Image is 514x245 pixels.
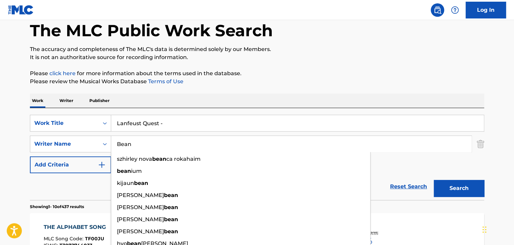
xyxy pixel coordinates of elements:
[466,2,506,18] a: Log In
[34,119,95,127] div: Work Title
[482,219,486,240] div: Drag
[30,20,273,41] h1: The MLC Public Work Search
[164,216,178,223] strong: bean
[134,180,148,186] strong: bean
[30,156,111,173] button: Add Criteria
[57,94,75,108] p: Writer
[117,216,164,223] span: [PERSON_NAME]
[30,69,484,78] p: Please for more information about the terms used in the database.
[451,6,459,14] img: help
[434,180,484,197] button: Search
[49,70,76,77] a: click here
[117,204,164,210] span: [PERSON_NAME]
[431,3,444,17] a: Public Search
[164,192,178,198] strong: bean
[164,204,178,210] strong: bean
[477,136,484,152] img: Delete Criterion
[131,168,142,174] span: ium
[34,140,95,148] div: Writer Name
[44,223,109,231] div: THE ALPHABET SONG
[117,228,164,235] span: [PERSON_NAME]
[166,156,201,162] span: ca rokahaim
[480,213,514,245] iframe: Chat Widget
[98,161,106,169] img: 9d2ae6d4665cec9f34b9.svg
[87,94,112,108] p: Publisher
[147,78,183,85] a: Terms of Use
[117,180,134,186] span: kijaun
[30,204,84,210] p: Showing 1 - 10 of 437 results
[117,156,152,162] span: szhirley nova
[44,236,85,242] span: MLC Song Code :
[387,179,430,194] a: Reset Search
[448,3,462,17] div: Help
[164,228,178,235] strong: bean
[85,236,104,242] span: TF00JU
[30,53,484,61] p: It is not an authoritative source for recording information.
[152,156,166,162] strong: bean
[433,6,441,14] img: search
[30,94,45,108] p: Work
[117,168,131,174] strong: bean
[8,5,34,15] img: MLC Logo
[117,192,164,198] span: [PERSON_NAME]
[30,78,484,86] p: Please review the Musical Works Database
[30,115,484,200] form: Search Form
[30,45,484,53] p: The accuracy and completeness of The MLC's data is determined solely by our Members.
